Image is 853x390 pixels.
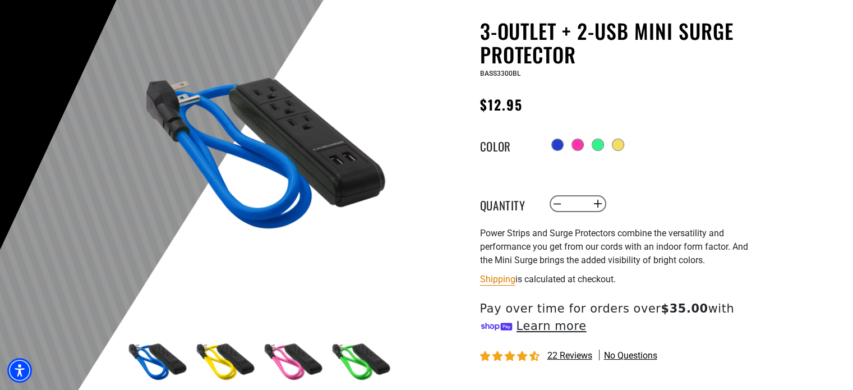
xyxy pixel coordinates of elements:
span: 4.36 stars [480,351,542,362]
img: blue [123,21,394,292]
a: Shipping [480,274,515,285]
h1: 3-Outlet + 2-USB Mini Surge Protector [480,19,755,66]
span: BASS3300BL [480,70,520,77]
legend: Color [480,137,536,152]
label: Quantity [480,196,536,211]
span: No questions [604,350,657,362]
p: Power Strips and Surge Protectors combine the versatility and performance you get from our cords ... [480,227,755,267]
div: is calculated at checkout. [480,272,755,287]
div: Accessibility Menu [7,358,32,383]
span: $12.95 [480,94,523,114]
span: 22 reviews [547,350,592,361]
